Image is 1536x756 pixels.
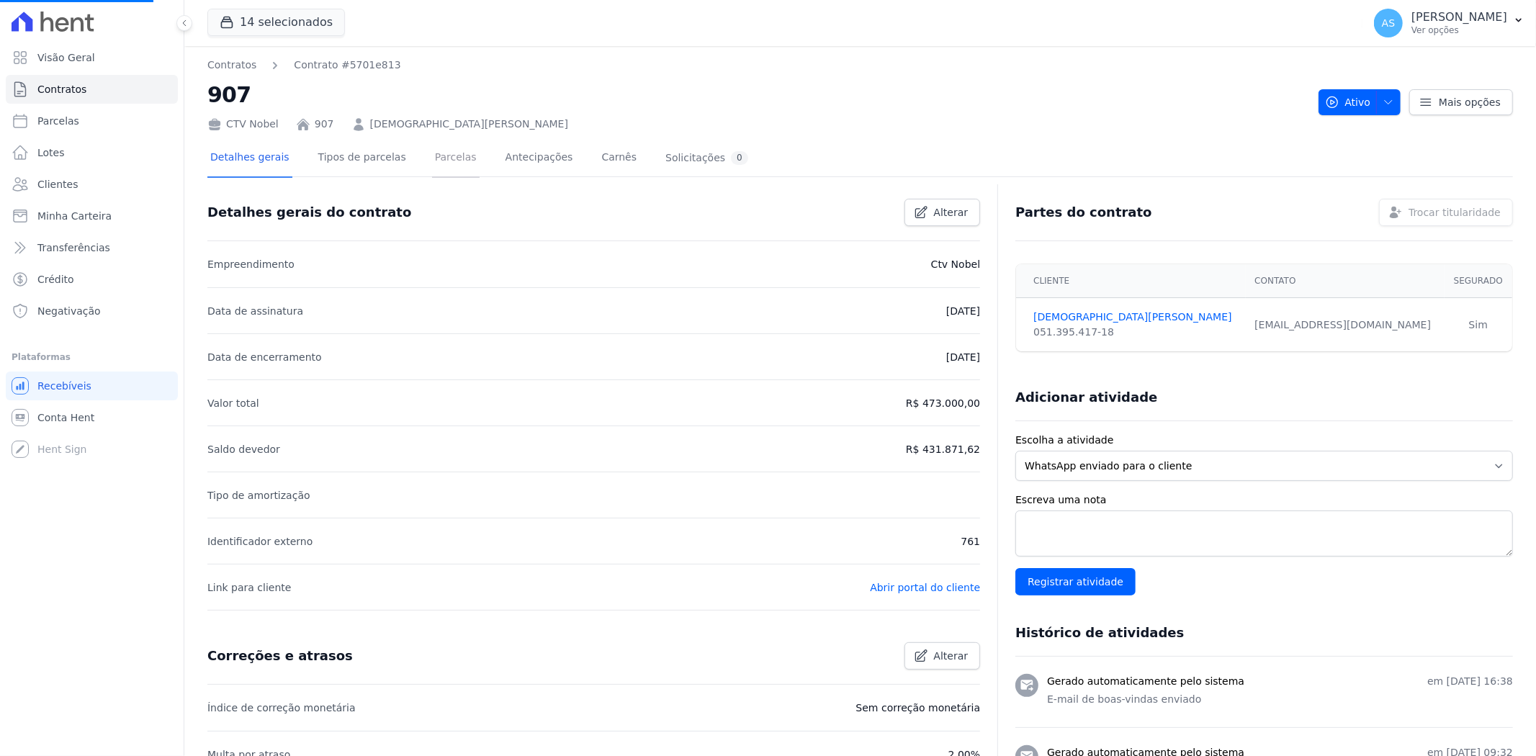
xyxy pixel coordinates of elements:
th: Cliente [1016,264,1246,298]
a: Solicitações0 [663,140,751,178]
a: Lotes [6,138,178,167]
a: Parcelas [6,107,178,135]
p: Ver opções [1411,24,1507,36]
p: [PERSON_NAME] [1411,10,1507,24]
a: Abrir portal do cliente [870,582,980,593]
span: Conta Hent [37,410,94,425]
div: Plataformas [12,348,172,366]
p: [DATE] [946,348,980,366]
p: Saldo devedor [207,441,280,458]
a: Minha Carteira [6,202,178,230]
span: Contratos [37,82,86,96]
nav: Breadcrumb [207,58,401,73]
a: [DEMOGRAPHIC_DATA][PERSON_NAME] [1033,310,1237,325]
span: Clientes [37,177,78,192]
span: Mais opções [1439,95,1501,109]
span: Alterar [934,205,969,220]
p: Link para cliente [207,579,291,596]
a: Contrato #5701e813 [294,58,400,73]
a: Transferências [6,233,178,262]
a: Tipos de parcelas [315,140,409,178]
span: Minha Carteira [37,209,112,223]
p: Data de assinatura [207,302,303,320]
span: Parcelas [37,114,79,128]
div: Solicitações [665,151,748,165]
a: Negativação [6,297,178,325]
span: Recebíveis [37,379,91,393]
span: AS [1382,18,1395,28]
p: Identificador externo [207,533,313,550]
button: Ativo [1319,89,1401,115]
h3: Histórico de atividades [1015,624,1184,642]
nav: Breadcrumb [207,58,1307,73]
a: Contratos [207,58,256,73]
h3: Correções e atrasos [207,647,353,665]
div: 0 [731,151,748,165]
p: em [DATE] 16:38 [1427,674,1513,689]
a: Mais opções [1409,89,1513,115]
h3: Adicionar atividade [1015,389,1157,406]
div: [EMAIL_ADDRESS][DOMAIN_NAME] [1254,318,1435,333]
button: 14 selecionados [207,9,345,36]
th: Segurado [1445,264,1512,298]
a: Recebíveis [6,372,178,400]
p: R$ 473.000,00 [906,395,980,412]
p: Sem correção monetária [856,699,981,716]
span: Visão Geral [37,50,95,65]
p: Índice de correção monetária [207,699,356,716]
a: 907 [315,117,334,132]
a: Carnês [598,140,639,178]
label: Escreva uma nota [1015,492,1513,508]
a: Alterar [904,199,981,226]
div: CTV Nobel [207,117,279,132]
a: Crédito [6,265,178,294]
p: 761 [961,533,980,550]
p: Valor total [207,395,259,412]
p: Empreendimento [207,256,295,273]
a: Clientes [6,170,178,199]
a: Visão Geral [6,43,178,72]
p: R$ 431.871,62 [906,441,980,458]
a: Antecipações [503,140,576,178]
th: Contato [1246,264,1444,298]
p: Ctv Nobel [931,256,980,273]
input: Registrar atividade [1015,568,1136,595]
a: Conta Hent [6,403,178,432]
span: Lotes [37,145,65,160]
p: Data de encerramento [207,348,322,366]
a: Parcelas [432,140,480,178]
label: Escolha a atividade [1015,433,1513,448]
span: Negativação [37,304,101,318]
span: Alterar [934,649,969,663]
a: Detalhes gerais [207,140,292,178]
h2: 907 [207,78,1307,111]
td: Sim [1445,298,1512,352]
p: Tipo de amortização [207,487,310,504]
p: E-mail de boas-vindas enviado [1047,692,1513,707]
p: [DATE] [946,302,980,320]
a: Contratos [6,75,178,104]
div: 051.395.417-18 [1033,325,1237,340]
span: Ativo [1325,89,1371,115]
h3: Partes do contrato [1015,204,1152,221]
a: [DEMOGRAPHIC_DATA][PERSON_NAME] [370,117,568,132]
span: Transferências [37,240,110,255]
button: AS [PERSON_NAME] Ver opções [1362,3,1536,43]
a: Alterar [904,642,981,670]
h3: Gerado automaticamente pelo sistema [1047,674,1244,689]
h3: Detalhes gerais do contrato [207,204,411,221]
span: Crédito [37,272,74,287]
